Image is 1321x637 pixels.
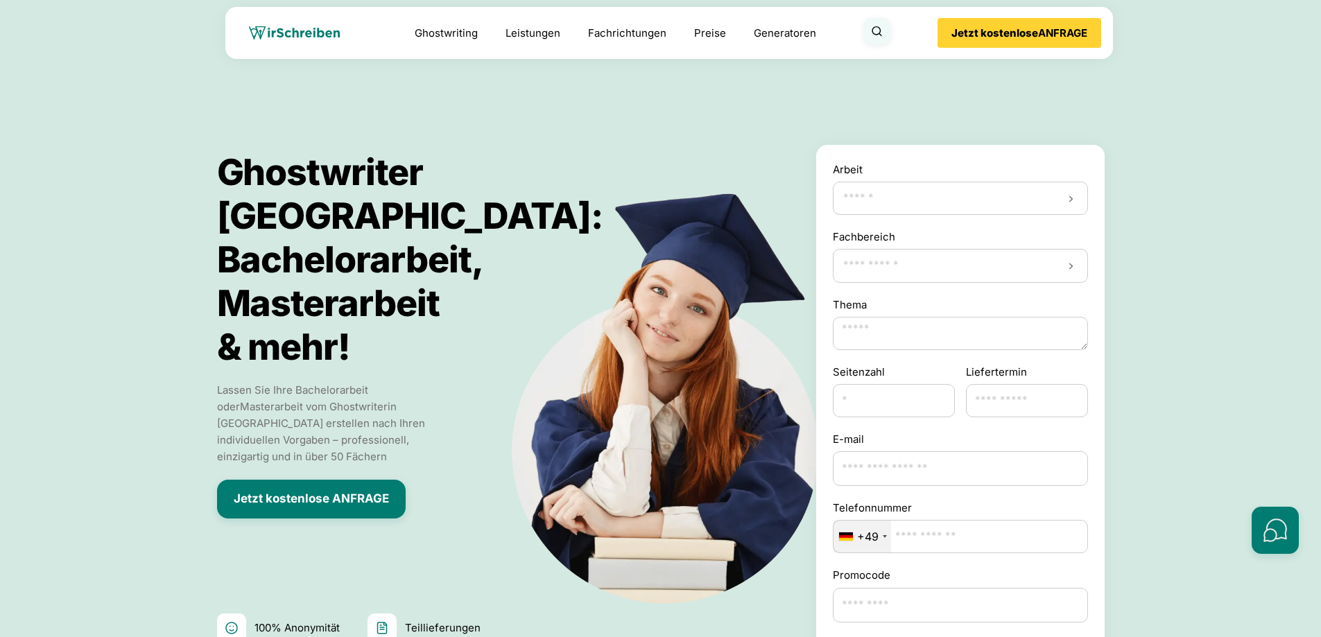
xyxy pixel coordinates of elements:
div: Telephone country code [834,521,891,552]
label: Arbeit [833,162,863,178]
span: 100% Anonymität [254,620,340,636]
label: Thema [833,297,1088,313]
label: Seitenzahl [833,364,955,381]
a: Ghostwriting [415,25,478,42]
b: Jetzt kostenlose [951,26,1038,40]
p: Lassen Sie Ihre Bachelorarbeit oder Masterarbeit vom Ghostwriter in [GEOGRAPHIC_DATA] erstellen n... [217,382,432,465]
button: Jetzt kostenlose ANFRAGE [217,480,406,518]
label: Telefonnummer [833,500,1088,516]
a: Fachrichtungen [588,25,666,42]
div: +49 [857,530,879,543]
img: Ghostwriter Österreich: Bachelorarbeit, Masterarbeit <br>& mehr! [478,150,874,606]
img: wirschreiben [249,26,340,40]
a: Leistungen [506,25,560,42]
span: Teillieferungen [405,620,481,636]
label: E-mail [833,431,1088,448]
label: Liefertermin [966,364,1027,381]
h1: Ghostwriter [GEOGRAPHIC_DATA]: Bachelorarbeit, Masterarbeit & mehr! [217,150,708,369]
label: Promocode [833,567,1088,584]
a: Generatoren [754,25,816,42]
button: Suche öffnen [864,18,890,44]
button: Jetzt kostenloseANFRAGE [938,18,1101,48]
a: Preise [694,26,726,40]
label: Fachbereich [833,229,895,245]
